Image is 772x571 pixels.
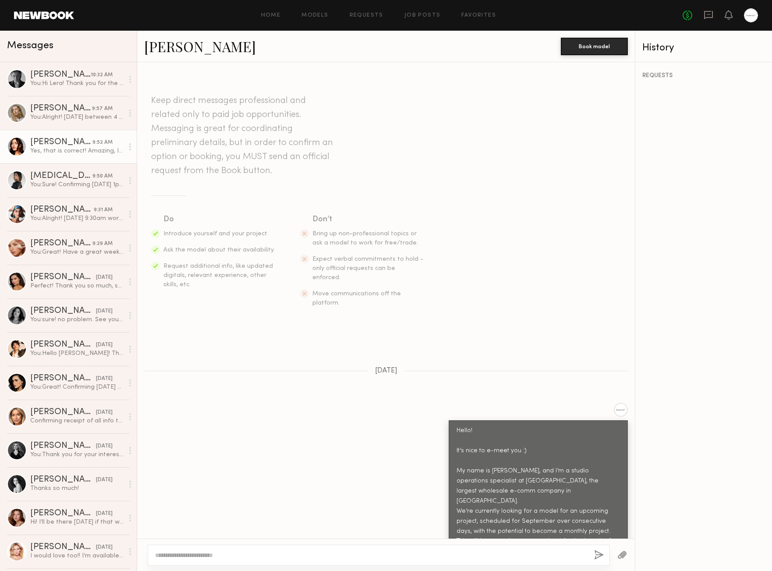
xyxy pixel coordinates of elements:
div: You: Alright! [DATE] between 4 - 4:30pm and here is our studio information : office address : [ST... [30,113,124,121]
div: 9:57 AM [92,105,113,113]
div: [PERSON_NAME] [30,374,96,383]
div: [PERSON_NAME] [30,442,96,450]
span: Ask the model about their availability. [163,247,275,253]
div: REQUESTS [642,73,765,79]
div: 9:50 AM [92,172,113,181]
div: [PERSON_NAME] [30,408,96,417]
span: Request additional info, like updated digitals, relevant experience, other skills, etc. [163,263,273,287]
span: [DATE] [375,367,397,375]
span: Messages [7,41,53,51]
a: Models [301,13,328,18]
div: You: Great! Confirming [DATE] 3:00pm and here is our studio information : office address : [STREE... [30,383,124,391]
div: Thanks so much! [30,484,124,493]
div: You: Sure! Confirming [DATE] 1pm. Have a great weekend and see you next week :) [30,181,124,189]
div: [PERSON_NAME] [30,475,96,484]
button: Book model [561,38,628,55]
span: Introduce yourself and your project. [163,231,269,237]
div: You: Thank you for your interest! Just to confirm—your rate is $325 per hour or $2250 per day, co... [30,450,124,459]
div: 9:29 AM [92,240,113,248]
div: [PERSON_NAME] [30,104,92,113]
a: Requests [350,13,383,18]
div: [DATE] [96,408,113,417]
div: 9:31 AM [94,206,113,214]
div: Perfect! Thank you so much, see you [DATE] :) [30,282,124,290]
div: [DATE] [96,273,113,282]
div: You: Hi Lera! Thank you for the response. Unfortunately, we’re only working [DATE] through [DATE]... [30,79,124,88]
div: You: Alright! [DATE] 9:30am works and here is our studio information : office address : [STREET_A... [30,214,124,223]
div: I would love too!! I’m available [DATE] between 9-11. If it works for you guys I’ll be there at 1... [30,552,124,560]
div: [PERSON_NAME] [30,138,92,147]
div: [DATE] [96,510,113,518]
div: History [642,43,765,53]
a: Book model [561,42,628,50]
a: Home [261,13,281,18]
a: [PERSON_NAME] [144,37,256,56]
a: Job Posts [404,13,441,18]
div: You: sure! no problem. See you later :) [30,316,124,324]
div: [PERSON_NAME] [30,239,92,248]
div: Yes, that is correct! Amazing, I’ll see you [DATE]. My cell is [PHONE_NUMBER] if you need to reac... [30,147,124,155]
div: [PERSON_NAME] [30,307,96,316]
div: [PERSON_NAME] [30,543,96,552]
div: Hi! I’ll be there [DATE] if that works still. Thank you! [30,518,124,526]
div: [PERSON_NAME] [30,509,96,518]
div: [PERSON_NAME] [30,71,91,79]
div: [PERSON_NAME] [30,273,96,282]
div: Confirming receipt of all info thank you and look forward to meeting you next week! [30,417,124,425]
header: Keep direct messages professional and related only to paid job opportunities. Messaging is great ... [151,94,335,178]
div: [DATE] [96,375,113,383]
div: [DATE] [96,442,113,450]
div: You: Great! Have a great weekend and see you next week :) [30,248,124,256]
div: You: Hello [PERSON_NAME]! Thank you for your interest. Feel free to let me know what time you’d l... [30,349,124,358]
div: [DATE] [96,307,113,316]
div: [DATE] [96,476,113,484]
div: [PERSON_NAME] [30,340,96,349]
span: Move communications off the platform. [312,291,401,306]
div: [MEDICAL_DATA][PERSON_NAME] [30,172,92,181]
span: Bring up non-professional topics or ask a model to work for free/trade. [312,231,418,246]
div: Do [163,213,276,226]
div: 9:52 AM [92,138,113,147]
div: [PERSON_NAME] [30,206,94,214]
div: [DATE] [96,543,113,552]
div: Don’t [312,213,425,226]
div: 10:32 AM [91,71,113,79]
a: Favorites [461,13,496,18]
div: [DATE] [96,341,113,349]
span: Expect verbal commitments to hold - only official requests can be enforced. [312,256,423,280]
